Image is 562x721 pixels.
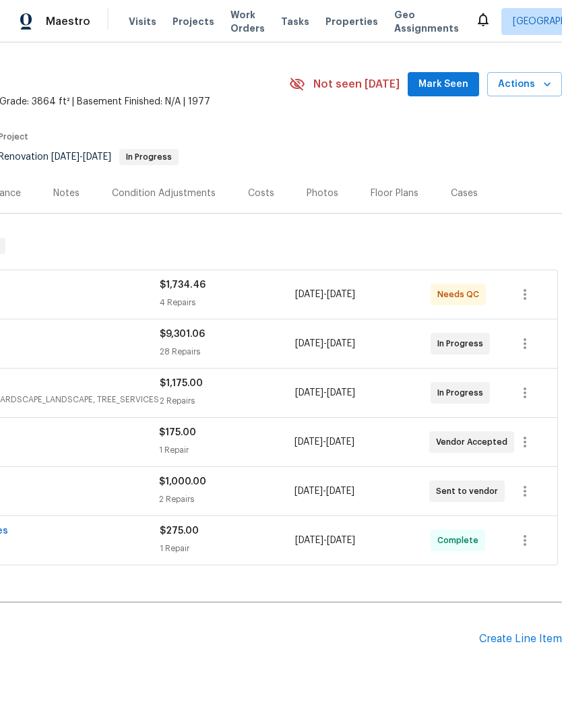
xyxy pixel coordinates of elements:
span: - [295,534,355,547]
span: [DATE] [295,290,323,299]
span: [DATE] [327,388,355,398]
span: Geo Assignments [394,8,459,35]
span: Not seen [DATE] [313,77,400,91]
span: In Progress [437,337,489,350]
span: In Progress [121,153,177,161]
span: $9,301.06 [160,330,205,339]
span: [DATE] [326,437,354,447]
span: Mark Seen [418,76,468,93]
span: In Progress [437,386,489,400]
span: Properties [325,15,378,28]
div: 2 Repairs [160,394,295,408]
span: Sent to vendor [436,484,503,498]
span: - [295,337,355,350]
button: Mark Seen [408,72,479,97]
span: [DATE] [294,437,323,447]
div: Create Line Item [479,633,562,646]
span: Needs QC [437,288,485,301]
span: [DATE] [327,536,355,545]
span: $275.00 [160,526,199,536]
button: Actions [487,72,562,97]
span: Actions [498,76,551,93]
span: [DATE] [326,487,354,496]
span: [DATE] [83,152,111,162]
span: Projects [173,15,214,28]
span: [DATE] [51,152,80,162]
span: - [51,152,111,162]
span: [DATE] [295,536,323,545]
div: 1 Repair [159,443,294,457]
span: [DATE] [295,339,323,348]
span: Vendor Accepted [436,435,513,449]
span: - [295,288,355,301]
div: Condition Adjustments [112,187,216,200]
span: [DATE] [327,290,355,299]
span: - [295,386,355,400]
span: $175.00 [159,428,196,437]
div: Floor Plans [371,187,418,200]
span: Maestro [46,15,90,28]
div: Photos [307,187,338,200]
span: $1,734.46 [160,280,206,290]
span: $1,175.00 [160,379,203,388]
span: Complete [437,534,484,547]
div: Notes [53,187,80,200]
div: Cases [451,187,478,200]
span: [DATE] [294,487,323,496]
span: Visits [129,15,156,28]
span: $1,000.00 [159,477,206,487]
span: Work Orders [230,8,265,35]
div: Costs [248,187,274,200]
span: Tasks [281,17,309,26]
span: - [294,435,354,449]
span: [DATE] [327,339,355,348]
div: 1 Repair [160,542,295,555]
div: 28 Repairs [160,345,295,358]
div: 4 Repairs [160,296,295,309]
span: - [294,484,354,498]
div: 2 Repairs [159,493,294,506]
span: [DATE] [295,388,323,398]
